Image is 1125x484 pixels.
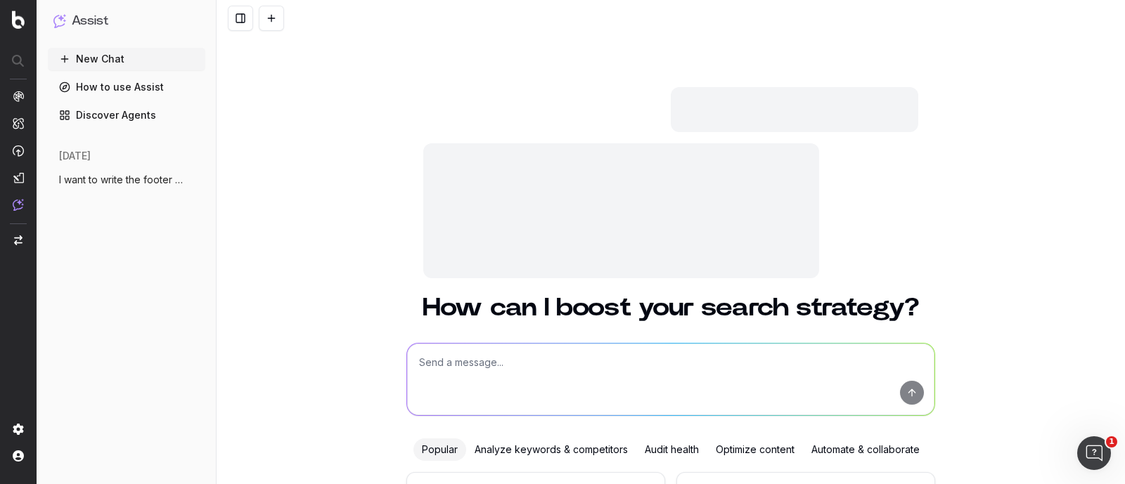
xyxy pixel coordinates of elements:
img: Botify logo [12,11,25,29]
button: I want to write the footer text. The foo [48,169,205,191]
img: Switch project [14,235,22,245]
iframe: Intercom live chat [1077,436,1111,470]
span: I want to write the footer text. The foo [59,173,183,187]
h1: How can I boost your search strategy? [406,295,935,320]
div: Analyze keywords & competitors [466,438,636,461]
h1: Assist [72,11,108,31]
button: Assist [53,11,200,31]
img: Assist [13,199,24,211]
a: Discover Agents [48,104,205,126]
button: New Chat [48,48,205,70]
span: 1 [1106,436,1117,447]
img: My account [13,450,24,462]
img: Analytics [13,91,24,102]
img: Activation [13,145,24,157]
div: Audit health [636,438,707,461]
a: How to use Assist [48,76,205,98]
div: Popular [413,438,466,461]
img: Intelligence [13,117,24,129]
img: Studio [13,172,24,183]
div: Optimize content [707,438,803,461]
div: Automate & collaborate [803,438,928,461]
img: Setting [13,424,24,435]
img: Assist [53,14,66,27]
span: [DATE] [59,149,91,163]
